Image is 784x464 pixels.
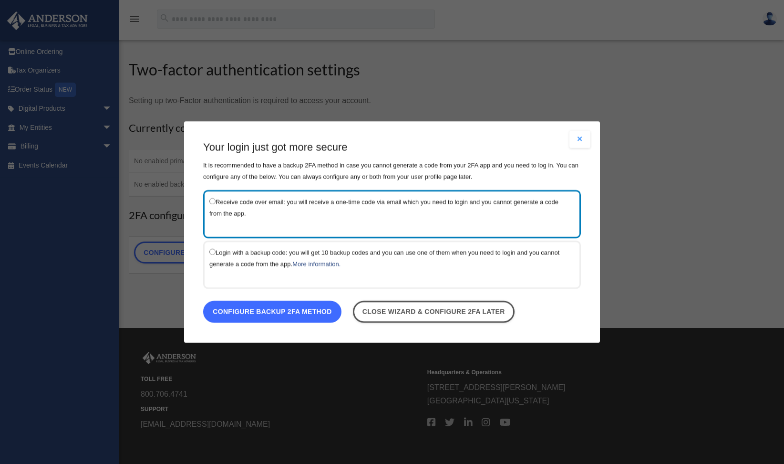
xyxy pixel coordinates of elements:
label: Receive code over email: you will receive a one-time code via email which you need to login and y... [209,196,565,220]
input: Receive code over email: you will receive a one-time code via email which you need to login and y... [209,198,216,204]
a: More information. [292,261,340,268]
h3: Your login just got more secure [203,140,581,155]
button: Close modal [569,131,590,148]
p: It is recommended to have a backup 2FA method in case you cannot generate a code from your 2FA ap... [203,160,581,183]
label: Login with a backup code: you will get 10 backup codes and you can use one of them when you need ... [209,247,565,270]
input: Login with a backup code: you will get 10 backup codes and you can use one of them when you need ... [209,249,216,255]
a: Configure backup 2FA method [203,301,341,323]
a: Close wizard & configure 2FA later [353,301,515,323]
